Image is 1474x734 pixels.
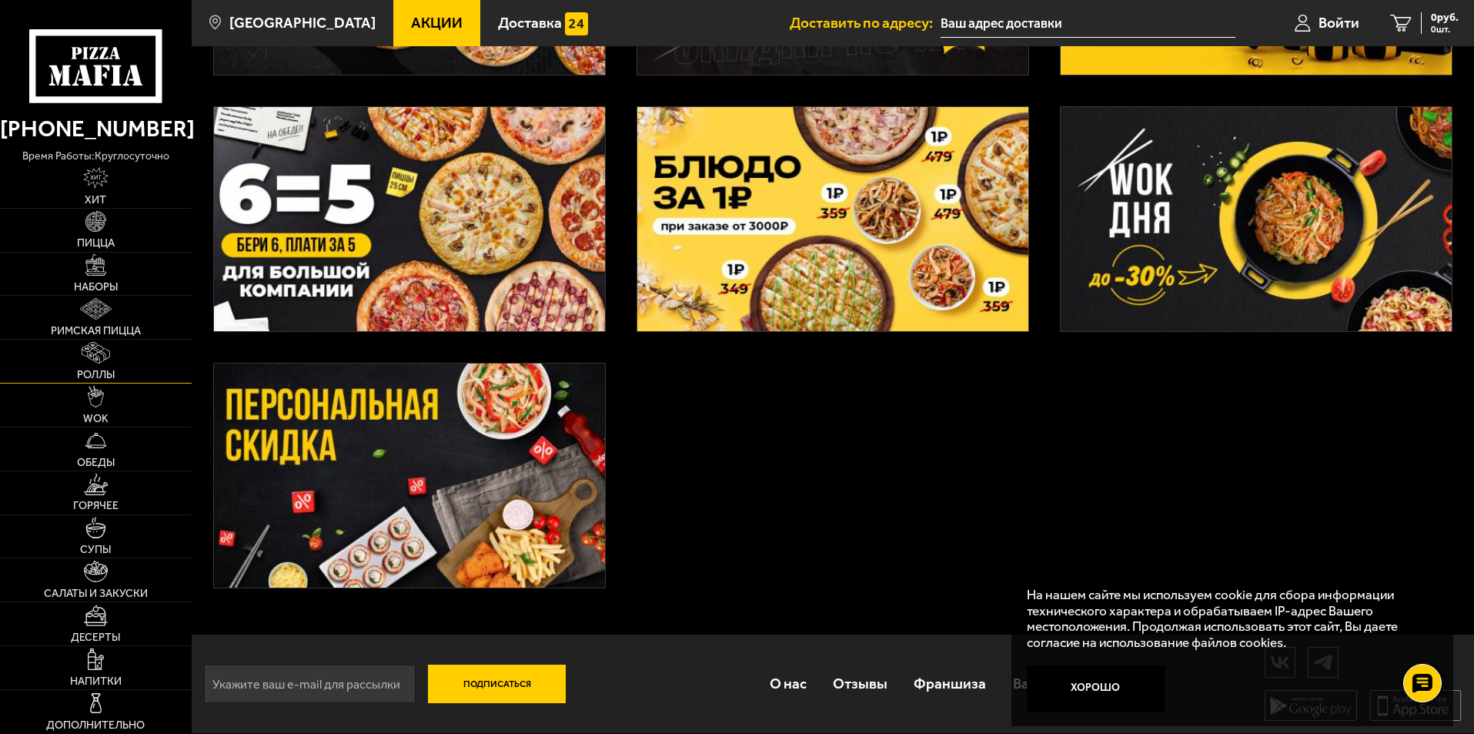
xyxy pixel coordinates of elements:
[411,15,463,30] span: Акции
[77,238,115,249] span: Пицца
[1027,665,1165,712] button: Хорошо
[70,676,122,687] span: Напитки
[1431,25,1459,34] span: 0 шт.
[85,195,106,206] span: Хит
[941,9,1235,38] input: Ваш адрес доставки
[71,632,120,643] span: Десерты
[46,720,145,731] span: Дополнительно
[901,659,999,709] a: Франшиза
[1319,15,1359,30] span: Войти
[790,15,941,30] span: Доставить по адресу:
[756,659,819,709] a: О нас
[77,370,115,380] span: Роллы
[83,414,109,424] span: WOK
[74,282,118,293] span: Наборы
[1431,12,1459,23] span: 0 руб.
[565,12,588,35] img: 15daf4d41897b9f0e9f617042186c801.svg
[428,665,567,703] button: Подписаться
[44,588,148,599] span: Салаты и закуски
[51,326,141,337] span: Римская пицца
[73,501,119,511] span: Горячее
[498,15,562,30] span: Доставка
[77,457,115,468] span: Обеды
[204,665,416,703] input: Укажите ваш e-mail для рассылки
[229,15,376,30] span: [GEOGRAPHIC_DATA]
[1027,587,1429,651] p: На нашем сайте мы используем cookie для сбора информации технического характера и обрабатываем IP...
[820,659,901,709] a: Отзывы
[1000,659,1090,709] a: Вакансии
[80,545,111,555] span: Супы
